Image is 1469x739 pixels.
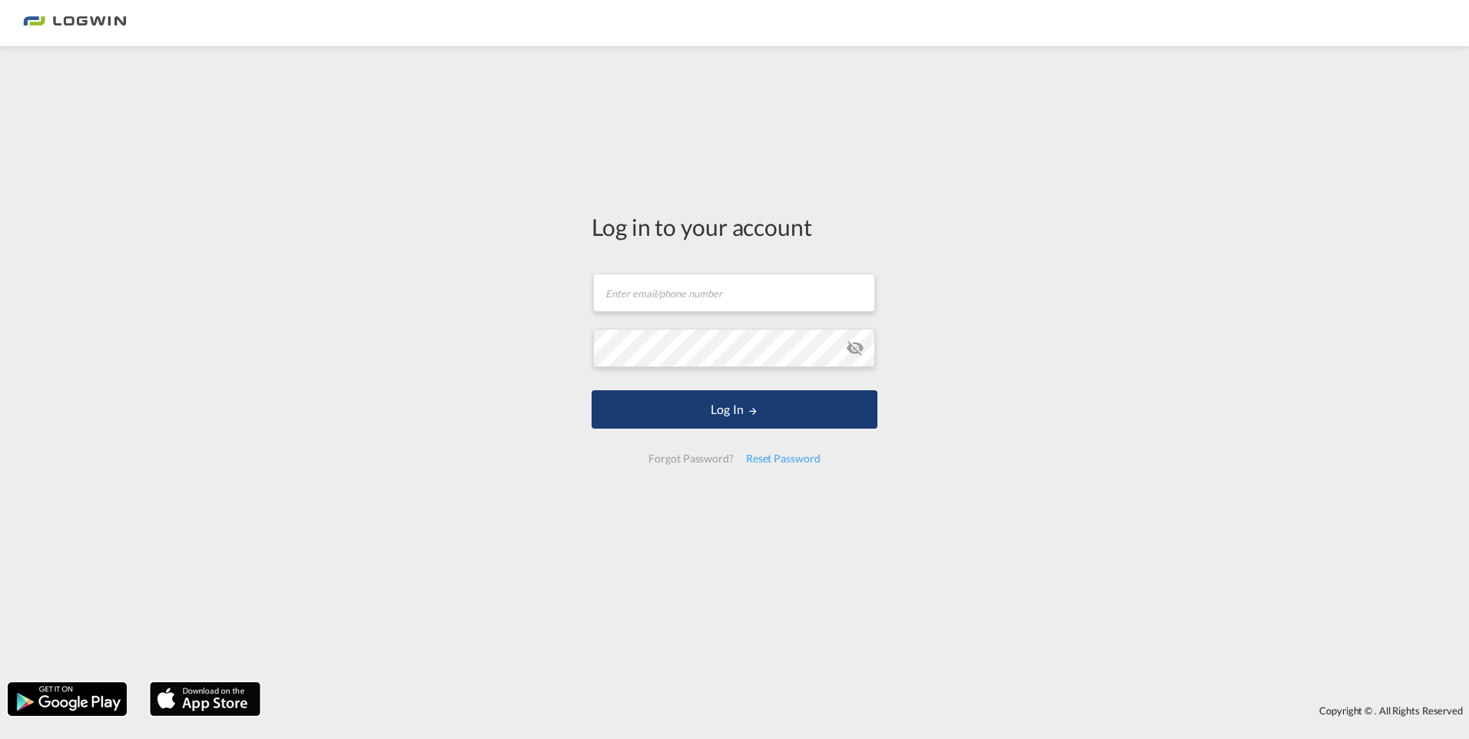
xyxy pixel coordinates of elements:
div: Reset Password [740,445,827,472]
md-icon: icon-eye-off [846,339,864,357]
img: bc73a0e0d8c111efacd525e4c8ad7d32.png [23,6,127,41]
img: apple.png [148,681,262,717]
div: Copyright © . All Rights Reserved [268,698,1469,724]
input: Enter email/phone number [593,273,875,312]
button: LOGIN [592,390,877,429]
img: google.png [6,681,128,717]
div: Forgot Password? [642,445,739,472]
div: Log in to your account [592,210,877,243]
